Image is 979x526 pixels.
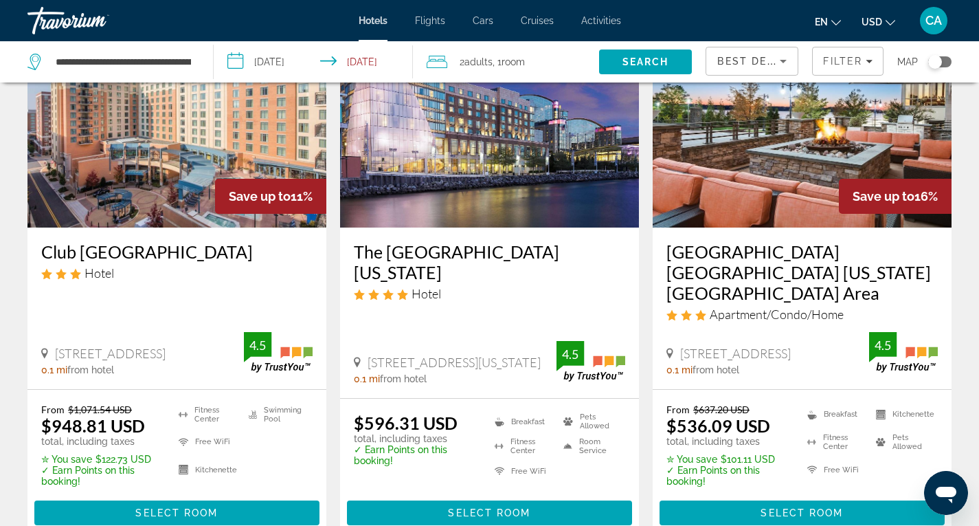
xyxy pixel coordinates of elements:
[666,454,790,465] p: $101.11 USD
[67,364,114,375] span: from hotel
[800,459,869,480] li: Free WiFi
[556,341,625,382] img: TrustYou guest rating badge
[666,436,790,447] p: total, including taxes
[862,12,895,32] button: Change currency
[680,346,791,361] span: [STREET_ADDRESS]
[41,241,313,262] a: Club [GEOGRAPHIC_DATA]
[660,504,945,519] a: Select Room
[464,56,493,67] span: Adults
[415,15,445,26] a: Flights
[693,404,750,415] del: $637.20 USD
[666,465,790,487] p: ✓ Earn Points on this booking!
[521,15,554,26] a: Cruises
[359,15,387,26] span: Hotels
[556,437,625,455] li: Room Service
[54,52,192,72] input: Search hotel destination
[622,56,669,67] span: Search
[502,56,525,67] span: Room
[172,404,243,424] li: Fitness Center
[812,47,884,76] button: Filters
[815,12,841,32] button: Change language
[653,8,952,228] img: Residence Inn National Harbor Washington DC Area
[862,17,882,28] span: USD
[41,465,161,487] p: ✓ Earn Points on this booking!
[599,50,692,74] button: Search
[666,404,690,415] span: From
[55,346,166,361] span: [STREET_ADDRESS]
[916,6,952,35] button: User Menu
[666,415,770,436] ins: $536.09 USD
[918,56,952,68] button: Toggle map
[488,413,556,430] li: Breakfast
[41,436,161,447] p: total, including taxes
[897,52,918,72] span: Map
[717,53,787,69] mat-select: Sort by
[41,404,65,415] span: From
[68,404,132,415] del: $1,071.54 USD
[340,8,639,228] a: The Westin Washington National Harbor
[229,189,291,204] span: Save up to
[925,14,942,28] span: CA
[488,437,556,455] li: Fitness Center
[172,459,243,480] li: Kitchenette
[823,56,862,67] span: Filter
[354,413,458,433] ins: $596.31 USD
[27,8,326,228] img: Club Wyndham National Harbor
[354,241,625,283] a: The [GEOGRAPHIC_DATA][US_STATE]
[244,332,313,373] img: TrustYou guest rating badge
[660,501,945,525] button: Select Room
[34,501,319,525] button: Select Room
[556,346,584,362] div: 4.5
[41,265,313,281] div: 3 star Hotel
[710,307,844,322] span: Apartment/Condo/Home
[460,52,493,72] span: 2
[354,444,477,466] p: ✓ Earn Points on this booking!
[354,433,477,444] p: total, including taxes
[214,41,414,83] button: Select check in and out date
[488,462,556,480] li: Free WiFi
[135,507,218,518] span: Select Room
[244,337,271,353] div: 4.5
[347,504,632,519] a: Select Room
[354,373,380,384] span: 0.1 mi
[347,501,632,525] button: Select Room
[581,15,621,26] span: Activities
[412,286,441,301] span: Hotel
[41,454,92,465] span: ✮ You save
[41,454,161,465] p: $122.73 USD
[473,15,493,26] span: Cars
[27,3,165,39] a: Travorium
[869,332,938,373] img: TrustYou guest rating badge
[41,415,145,436] ins: $948.81 USD
[242,404,313,424] li: Swimming Pool
[666,307,938,322] div: 3 star Apartment
[924,471,968,515] iframe: Button to launch messaging window
[354,286,625,301] div: 4 star Hotel
[693,364,739,375] span: from hotel
[34,504,319,519] a: Select Room
[556,413,625,430] li: Pets Allowed
[41,364,67,375] span: 0.1 mi
[666,241,938,303] a: [GEOGRAPHIC_DATA] [GEOGRAPHIC_DATA] [US_STATE][GEOGRAPHIC_DATA] Area
[800,404,869,424] li: Breakfast
[85,265,114,281] span: Hotel
[800,432,869,452] li: Fitness Center
[368,355,541,370] span: [STREET_ADDRESS][US_STATE]
[380,373,427,384] span: from hotel
[215,179,326,214] div: 11%
[761,507,843,518] span: Select Room
[666,364,693,375] span: 0.1 mi
[666,454,717,465] span: ✮ You save
[448,507,530,518] span: Select Room
[172,432,243,452] li: Free WiFi
[869,432,938,452] li: Pets Allowed
[717,56,789,67] span: Best Deals
[869,337,897,353] div: 4.5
